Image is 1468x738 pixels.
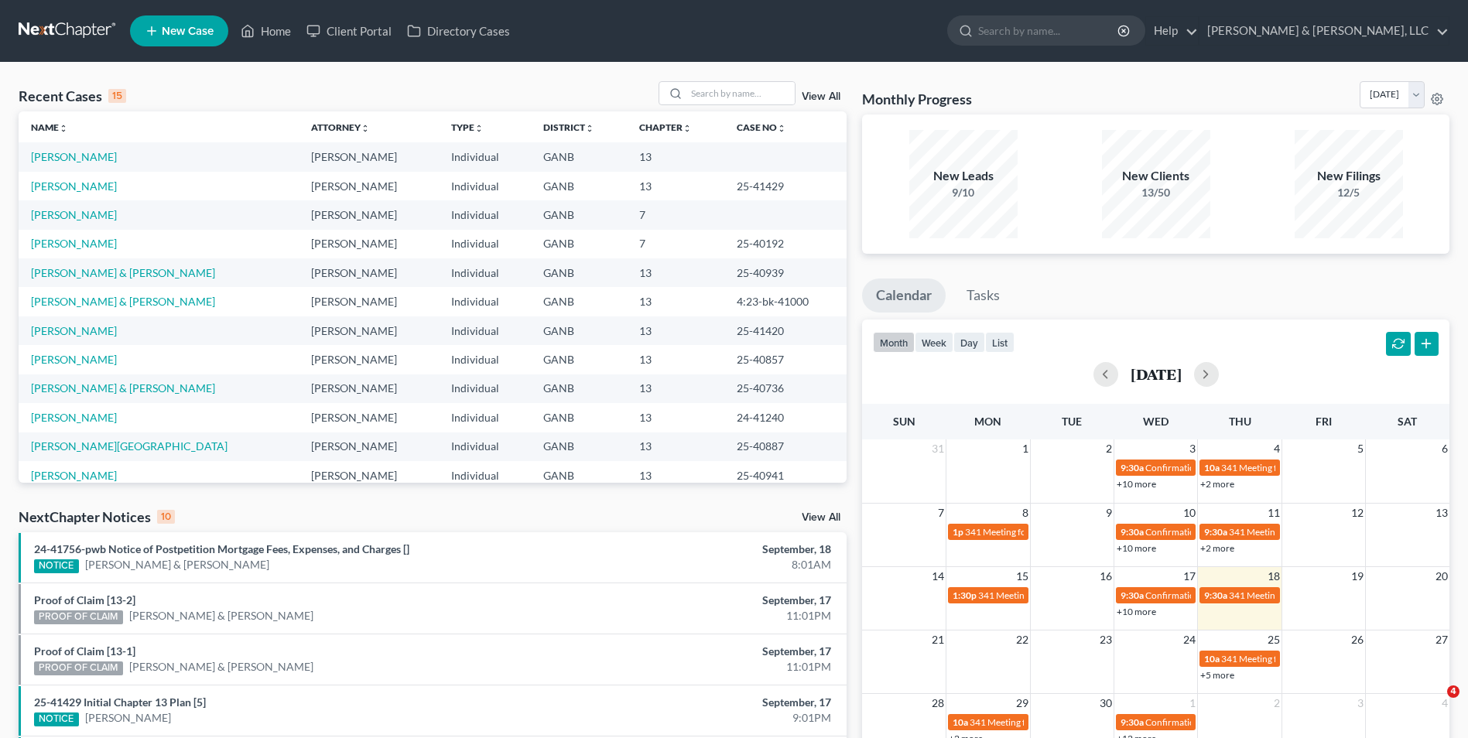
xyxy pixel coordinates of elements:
td: [PERSON_NAME] [299,172,439,200]
span: 9:30a [1121,462,1144,473]
td: 13 [627,142,725,171]
a: +10 more [1117,542,1156,554]
span: 9:30a [1121,526,1144,538]
td: [PERSON_NAME] [299,316,439,345]
span: 16 [1098,567,1114,586]
div: 10 [157,510,175,524]
span: 1 [1021,439,1030,458]
span: 9:30a [1204,589,1227,601]
a: +5 more [1200,669,1234,681]
td: 25-40192 [724,230,847,258]
iframe: Intercom live chat [1415,685,1453,723]
input: Search by name... [978,16,1120,45]
div: September, 17 [576,593,831,608]
span: Sat [1398,415,1417,428]
i: unfold_more [777,124,786,133]
i: unfold_more [474,124,484,133]
a: Proof of Claim [13-2] [34,593,135,606]
td: Individual [439,432,531,461]
a: [PERSON_NAME] [31,411,117,424]
span: 6 [1440,439,1449,458]
span: 22 [1015,630,1030,649]
a: 24-41756-pwb Notice of Postpetition Mortgage Fees, Expenses, and Charges [] [34,542,409,555]
span: 2 [1272,694,1282,712]
td: [PERSON_NAME] [299,461,439,490]
td: 4:23-bk-41000 [724,287,847,316]
span: Tue [1062,415,1082,428]
div: 8:01AM [576,557,831,572]
div: PROOF OF CLAIM [34,661,123,675]
a: [PERSON_NAME] & [PERSON_NAME] [129,608,313,624]
td: GANB [531,200,627,229]
a: Client Portal [299,17,399,45]
td: Individual [439,172,531,200]
td: GANB [531,316,627,345]
td: 13 [627,403,725,432]
a: Tasks [953,278,1014,313]
span: 12 [1350,504,1365,522]
a: Home [233,17,299,45]
div: NextChapter Notices [19,507,175,526]
span: 19 [1350,567,1365,586]
span: Confirmation Hearing for [PERSON_NAME] [1145,526,1323,538]
span: Wed [1143,415,1169,428]
td: GANB [531,230,627,258]
span: Confirmation Hearing for [PERSON_NAME][DATE] [1145,589,1352,601]
h3: Monthly Progress [862,90,972,108]
div: PROOF OF CLAIM [34,610,123,624]
td: [PERSON_NAME] [299,258,439,287]
a: 25-41429 Initial Chapter 13 Plan [5] [34,695,206,709]
a: [PERSON_NAME] [31,469,117,482]
td: GANB [531,432,627,461]
span: 10a [953,716,968,728]
span: 4 [1447,685,1459,698]
span: 7 [936,504,946,522]
div: 9:01PM [576,710,831,726]
h2: [DATE] [1131,366,1182,382]
div: Recent Cases [19,87,126,105]
td: [PERSON_NAME] [299,200,439,229]
span: Confirmation Hearing for [PERSON_NAME] [1145,462,1323,473]
span: 3 [1356,694,1365,712]
td: Individual [439,142,531,171]
div: NOTICE [34,712,79,726]
div: New Leads [909,167,1018,185]
td: Individual [439,258,531,287]
td: Individual [439,461,531,490]
a: View All [802,91,840,102]
a: +10 more [1117,606,1156,617]
span: 341 Meeting for [PERSON_NAME] [1229,526,1368,538]
a: [PERSON_NAME] [31,208,117,221]
span: 14 [930,567,946,586]
a: [PERSON_NAME] & [PERSON_NAME] [31,266,215,279]
a: [PERSON_NAME] [31,324,117,337]
span: 3 [1188,439,1197,458]
a: [PERSON_NAME] & [PERSON_NAME] [85,557,269,572]
td: 13 [627,432,725,461]
span: 15 [1015,567,1030,586]
span: 2 [1104,439,1114,458]
span: 10a [1204,653,1220,665]
td: Individual [439,316,531,345]
td: 13 [627,287,725,316]
div: 12/5 [1295,185,1403,200]
span: 5 [1356,439,1365,458]
span: 1p [953,526,963,538]
span: 25 [1266,630,1282,649]
span: 31 [930,439,946,458]
td: 25-40887 [724,432,847,461]
span: 9:30a [1121,716,1144,728]
span: 4 [1272,439,1282,458]
td: 25-40857 [724,345,847,374]
span: 13 [1434,504,1449,522]
span: Thu [1229,415,1251,428]
span: 341 Meeting for [PERSON_NAME] [978,589,1117,601]
td: GANB [531,258,627,287]
span: 341 Meeting for [PERSON_NAME] [1221,653,1360,665]
a: [PERSON_NAME] & [PERSON_NAME] [31,381,215,395]
td: 25-41420 [724,316,847,345]
span: 28 [930,694,946,712]
a: View All [802,512,840,523]
span: 1 [1188,694,1197,712]
span: 23 [1098,630,1114,649]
